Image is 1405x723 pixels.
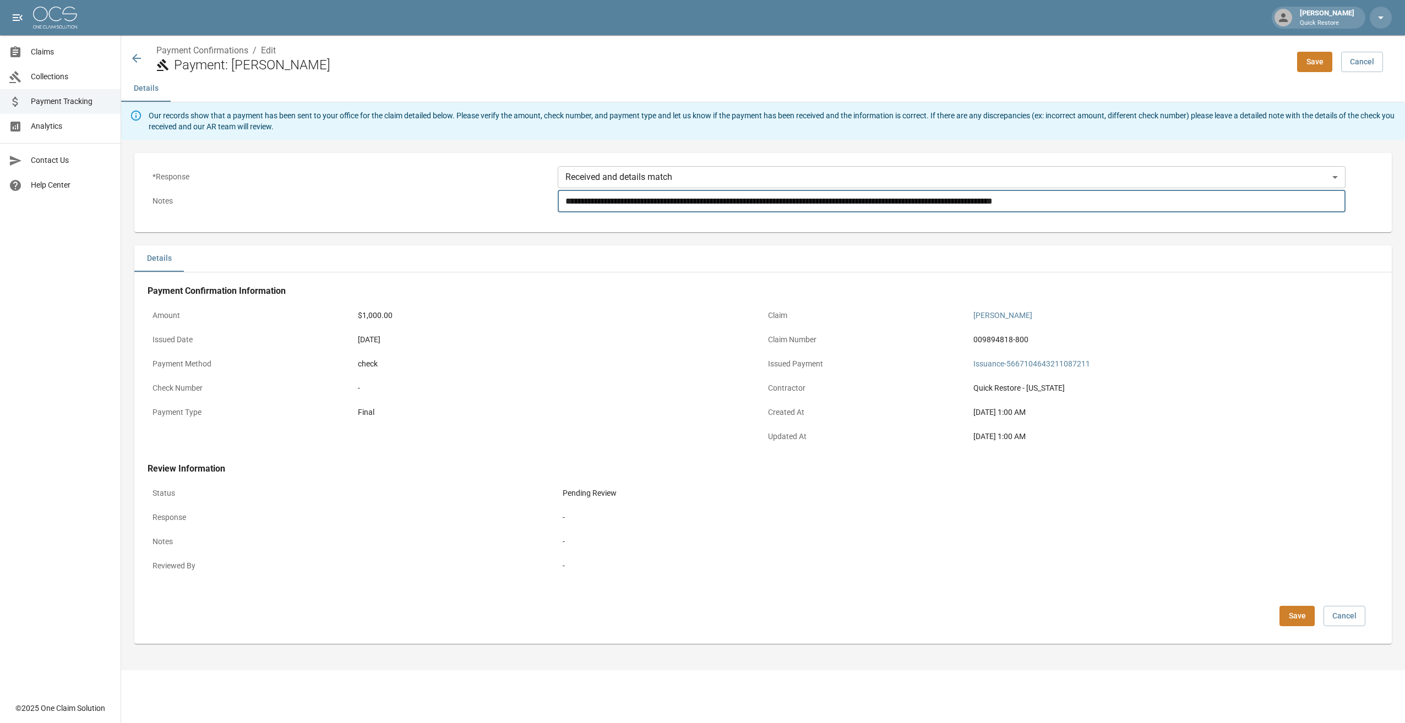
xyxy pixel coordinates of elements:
[7,7,29,29] button: open drawer
[973,359,1090,368] a: Issuance-5667104643211087211
[763,402,968,423] p: Created At
[1297,52,1332,72] button: Save
[973,382,1374,394] div: Quick Restore - [US_STATE]
[563,488,1374,499] div: Pending Review
[1341,52,1383,72] a: Cancel
[148,531,558,552] p: Notes
[156,44,1288,57] nav: breadcrumb
[358,334,758,346] div: [DATE]
[121,75,1405,102] div: anchor tabs
[134,245,184,272] button: Details
[973,311,1032,320] a: [PERSON_NAME]
[763,377,968,399] p: Contractor
[148,166,558,188] p: * Response
[358,382,758,394] div: -
[763,329,968,350] p: Claim Number
[1324,606,1365,626] a: Cancel
[563,560,1374,572] div: -
[973,431,1374,442] div: [DATE] 1:00 AM
[148,286,1379,297] h4: Payment Confirmation Information
[31,71,112,83] span: Collections
[121,75,171,102] button: Details
[563,512,1374,523] div: -
[763,426,968,447] p: Updated At
[148,483,558,504] p: Status
[973,407,1374,418] div: [DATE] 1:00 AM
[261,45,276,56] a: Edit
[148,353,353,375] p: Payment Method
[156,45,248,56] a: Payment Confirmations
[148,463,1379,474] h4: Review Information
[1279,606,1315,626] button: Save
[31,96,112,107] span: Payment Tracking
[563,536,1374,547] div: -
[1295,8,1359,28] div: [PERSON_NAME]
[763,305,968,326] p: Claim
[174,57,1288,73] h2: Payment: [PERSON_NAME]
[358,358,758,370] div: check
[148,329,353,350] p: Issued Date
[31,121,112,132] span: Analytics
[358,407,758,418] div: Final
[148,402,353,423] p: Payment Type
[33,7,77,29] img: ocs-logo-white-transparent.png
[973,334,1374,346] div: 009894818-800
[31,155,112,166] span: Contact Us
[149,106,1396,136] div: Our records show that a payment has been sent to your office for the claim detailed below. Please...
[31,179,112,191] span: Help Center
[358,310,758,321] div: $1,000.00
[148,507,558,528] p: Response
[134,245,1392,272] div: details tabs
[148,377,353,399] p: Check Number
[558,166,1346,188] div: Received and details match
[31,46,112,58] span: Claims
[148,305,353,326] p: Amount
[763,353,968,375] p: Issued Payment
[148,555,558,577] p: Reviewed By
[148,190,558,212] p: Notes
[253,44,257,57] li: /
[1300,19,1354,28] p: Quick Restore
